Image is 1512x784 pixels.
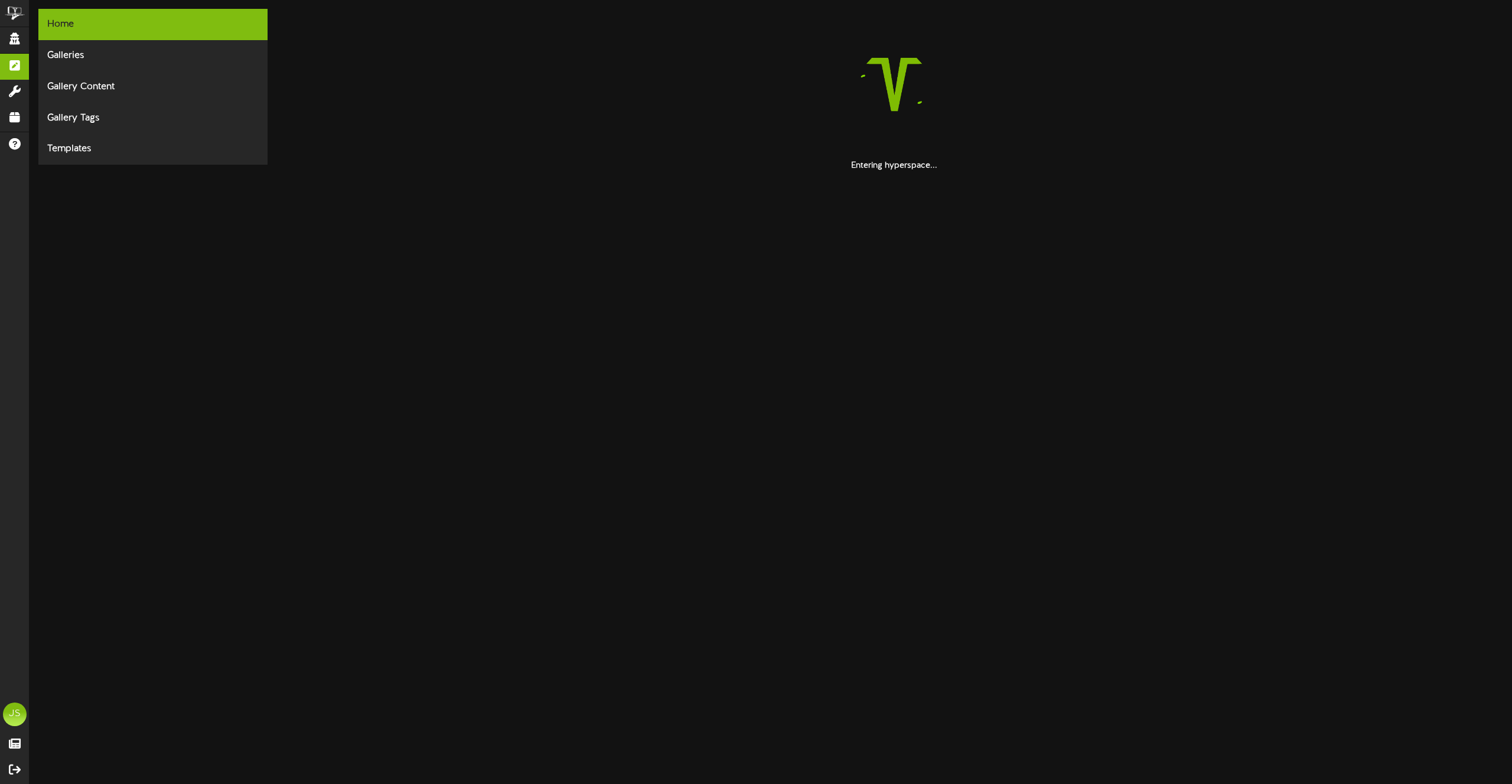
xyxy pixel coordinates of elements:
[38,9,268,40] div: Home
[38,40,268,71] div: Galleries
[851,161,937,170] strong: Entering hyperspace...
[819,9,970,160] img: loading-spinner-5.png
[3,703,27,726] div: JS
[38,103,268,134] div: Gallery Tags
[38,71,268,103] div: Gallery Content
[38,133,268,165] div: Templates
